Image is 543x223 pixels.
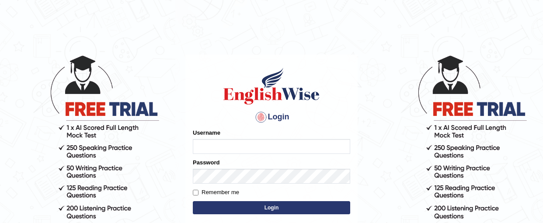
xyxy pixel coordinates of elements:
[193,110,350,124] h4: Login
[193,188,239,197] label: Remember me
[222,66,321,106] img: Logo of English Wise sign in for intelligent practice with AI
[193,129,220,137] label: Username
[193,201,350,214] button: Login
[193,158,219,167] label: Password
[193,190,198,195] input: Remember me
